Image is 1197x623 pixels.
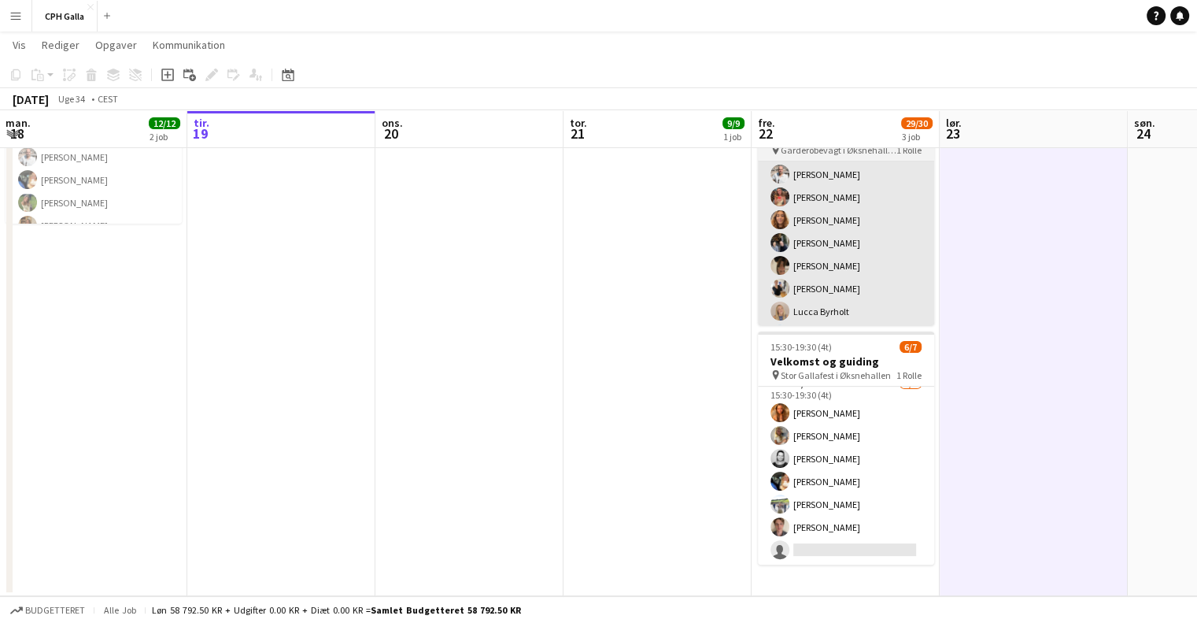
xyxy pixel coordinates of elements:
span: 18 [3,124,31,143]
span: Samlet budgetteret 58 792.50 KR [371,604,521,616]
app-card-role: Crew10/1010:00-18:00 (8t)[PERSON_NAME][DEMOGRAPHIC_DATA][PERSON_NAME][PERSON_NAME][PERSON_NAME][P... [6,46,182,310]
span: 29/30 [901,117,933,129]
div: 2 job [150,131,179,143]
h3: Velkomst og guiding [758,354,934,369]
span: tir. [194,116,209,130]
button: Budgetteret [8,602,87,619]
button: CPH Galla [32,1,98,32]
span: 9/9 [722,117,744,129]
span: Budgetteret [25,605,85,616]
div: [DATE] [13,91,49,107]
span: 21 [567,124,587,143]
span: 12/12 [149,117,180,129]
span: 20 [379,124,403,143]
div: CEST [98,93,118,105]
span: 24 [1132,124,1155,143]
span: 23 [944,124,962,143]
div: Løn 58 792.50 KR + Udgifter 0.00 KR + Diæt 0.00 KR = [152,604,521,616]
span: Kommunikation [153,38,225,52]
a: Rediger [35,35,86,55]
a: Kommunikation [146,35,231,55]
span: 22 [756,124,775,143]
div: 1 job [723,131,744,143]
div: 3 job [902,131,932,143]
app-card-role: 15:30-02:30 (11t)[PERSON_NAME][PERSON_NAME][PERSON_NAME][PERSON_NAME][PERSON_NAME][PERSON_NAME][P... [758,68,934,464]
span: Stor Gallafest i Øksnehallen [781,369,891,381]
span: ons. [382,116,403,130]
span: 6/7 [900,341,922,353]
span: fre. [758,116,775,130]
a: Vis [6,35,32,55]
span: 1 Rolle [896,369,922,381]
span: 19 [191,124,209,143]
span: 1 Rolle [896,144,922,156]
span: Vis [13,38,26,52]
span: tor. [570,116,587,130]
span: lør. [946,116,962,130]
span: Garderobevagt i Øksnehallen til stor gallafest [781,144,896,156]
span: 15:30-19:30 (4t) [770,341,832,353]
span: Alle job [101,604,139,616]
span: Opgaver [95,38,137,52]
app-job-card: 15:30-02:30 (11t) (Sat)16/16Garderobepersonale og afvikling Garderobevagt i Øksnehallen til stor ... [758,92,934,325]
app-job-card: 15:30-19:30 (4t)6/7Velkomst og guiding Stor Gallafest i Øksnehallen1 RolleVært / Helpdisk1A6/715:... [758,332,934,565]
span: søn. [1134,116,1155,130]
a: Opgaver [89,35,143,55]
span: Uge 34 [52,93,91,105]
span: man. [6,116,31,130]
app-card-role: Vært / Helpdisk1A6/715:30-19:30 (4t)[PERSON_NAME][PERSON_NAME][PERSON_NAME][PERSON_NAME][PERSON_N... [758,375,934,566]
span: Rediger [42,38,79,52]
